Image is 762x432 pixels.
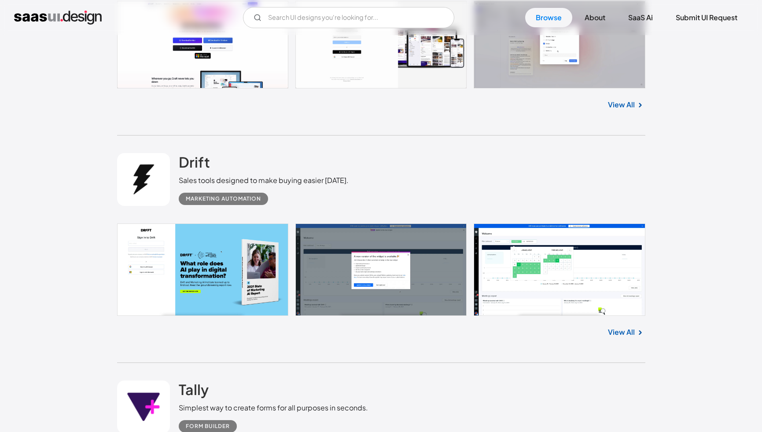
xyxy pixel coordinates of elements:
a: home [14,11,102,25]
a: Browse [525,8,572,27]
div: Form Builder [186,421,230,432]
div: Simplest way to create forms for all purposes in seconds. [179,403,368,413]
input: Search UI designs you're looking for... [243,7,454,28]
div: Sales tools designed to make buying easier [DATE]. [179,175,349,186]
a: Drift [179,153,210,175]
div: Marketing Automation [186,194,261,204]
a: View All [608,99,635,110]
form: Email Form [243,7,454,28]
a: Tally [179,381,209,403]
a: SaaS Ai [618,8,663,27]
h2: Tally [179,381,209,398]
a: About [574,8,616,27]
a: View All [608,327,635,337]
a: Submit UI Request [665,8,748,27]
h2: Drift [179,153,210,171]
